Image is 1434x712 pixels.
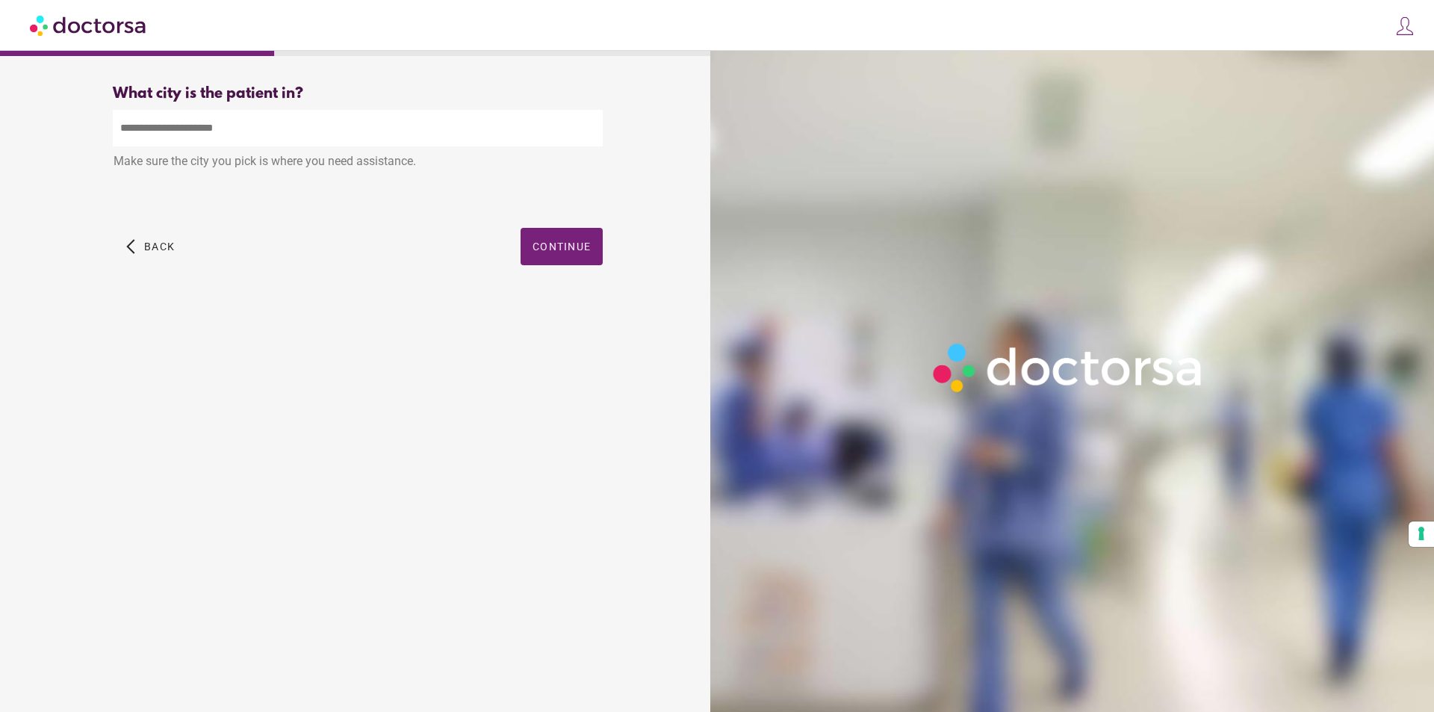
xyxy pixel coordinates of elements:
div: What city is the patient in? [113,85,603,102]
span: Back [144,241,175,253]
button: Your consent preferences for tracking technologies [1409,521,1434,547]
img: Logo-Doctorsa-trans-White-partial-flat.png [925,335,1212,400]
button: Continue [521,228,603,265]
img: Doctorsa.com [30,8,148,42]
img: icons8-customer-100.png [1394,16,1415,37]
div: Make sure the city you pick is where you need assistance. [113,146,603,179]
span: Continue [533,241,591,253]
button: arrow_back_ios Back [120,228,181,265]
